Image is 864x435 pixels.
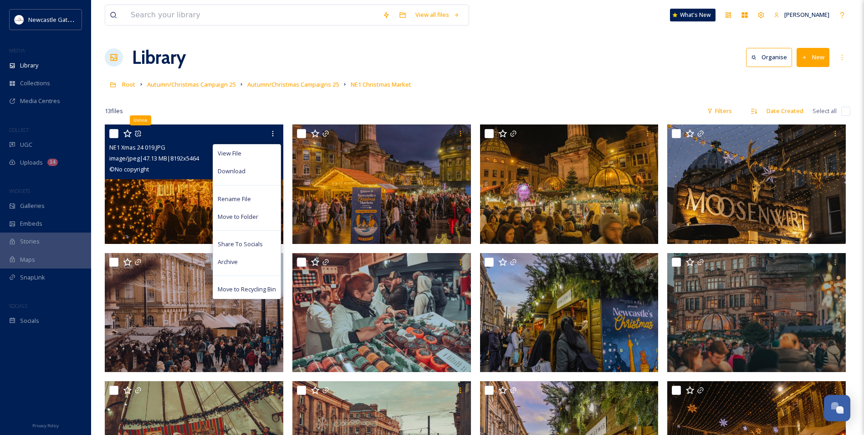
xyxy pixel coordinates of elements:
a: Privacy Policy [32,419,59,430]
span: Autumn/Christmas Campaign 25 [147,80,235,88]
span: NE1 Christmas Market [351,80,411,88]
img: NE1 Xmas 24 096.JPG [292,124,471,244]
span: Move to Folder [218,212,258,221]
span: image/jpeg | 47.13 MB | 8192 x 5464 [109,154,199,162]
span: SOCIALS [9,302,27,309]
img: NE1 Xmas 24 104.JPG [480,124,659,244]
div: Filters [702,102,736,120]
span: Archive [218,258,238,266]
span: COLLECT [9,126,29,133]
span: Share To Socials [218,240,263,249]
span: Embeds [20,219,42,228]
span: Socials [20,316,39,325]
div: Unlink [130,115,151,125]
span: NE1 Xmas 24 019.JPG [109,143,165,151]
span: Galleries [20,202,45,210]
span: Rename File [218,195,251,203]
span: Media Centres [20,97,60,105]
span: Maps [20,255,35,264]
img: image-77.jpg [292,253,471,373]
span: Select all [813,107,837,115]
a: Autumn/Christmas Campaigns 25 [247,79,339,90]
span: 13 file s [105,107,123,115]
img: DqD9wEUd_400x400.jpg [15,15,24,24]
span: Newcastle Gateshead Initiative [28,15,112,24]
a: What's New [670,9,716,21]
span: Uploads [20,158,43,167]
div: Date Created [762,102,808,120]
span: SnapLink [20,273,45,282]
span: Collections [20,79,50,88]
span: Library [20,61,38,70]
span: Autumn/Christmas Campaigns 25 [247,80,339,88]
img: NE1 Xmas 24 074 - Copy.JPG [480,253,659,373]
a: Library [132,44,186,71]
span: © No copyright [109,165,149,173]
img: image-157.jpg [105,253,283,373]
img: NE1 Xmas 24 053.JPG [667,124,846,244]
span: Privacy Policy [32,423,59,429]
span: View File [218,149,241,158]
input: Search your library [126,5,378,25]
span: Stories [20,237,40,246]
button: New [797,48,829,67]
a: [PERSON_NAME] [769,6,834,24]
div: 14 [47,159,58,166]
span: [PERSON_NAME] [784,10,829,19]
button: Open Chat [824,395,850,421]
span: Move to Recycling Bin [218,285,276,294]
span: WIDGETS [9,187,30,194]
img: NE1 Xmas 24 019.JPG [105,124,283,244]
a: Root [122,79,135,90]
img: image-74.jpg [667,253,846,373]
a: NE1 Christmas Market [351,79,411,90]
button: Organise [746,48,792,67]
span: Download [218,167,245,176]
span: UGC [20,140,32,149]
span: Root [122,80,135,88]
a: View all files [411,6,464,24]
a: Autumn/Christmas Campaign 25 [147,79,235,90]
span: MEDIA [9,47,25,54]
